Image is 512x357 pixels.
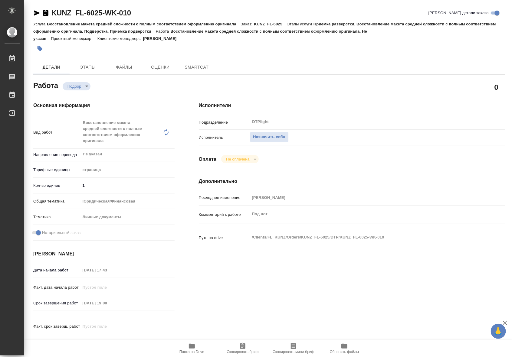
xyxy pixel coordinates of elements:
[491,324,506,339] button: 🙏
[80,196,175,206] div: Юридическая/Финансовая
[33,42,47,55] button: Добавить тэг
[51,9,131,17] a: KUNZ_FL-6025-WK-010
[250,232,480,242] textarea: /Clients/FL_KUNZ/Orders/KUNZ_FL-6025/DTP/KUNZ_FL-6025-WK-010
[199,178,505,185] h4: Дополнительно
[428,10,489,16] span: [PERSON_NAME] детали заказа
[33,29,367,41] p: Восстановление макета средней сложности с полным соответствием оформлению оригинала, Не указан
[80,283,133,292] input: Пустое поле
[63,82,90,90] div: Подбор
[199,212,250,218] p: Комментарий к работе
[250,132,289,142] button: Назначить себя
[33,22,47,26] p: Услуга
[80,165,175,175] div: страница
[33,167,80,173] p: Тарифные единицы
[250,193,480,202] input: Пустое поле
[42,9,49,17] button: Скопировать ссылку
[199,195,250,201] p: Последнее изменение
[33,129,80,135] p: Вид работ
[199,135,250,141] p: Исполнитель
[33,152,80,158] p: Направление перевода
[166,340,217,357] button: Папка на Drive
[97,36,143,41] p: Клиентские менеджеры
[42,230,80,236] span: Нотариальный заказ
[143,36,181,41] p: [PERSON_NAME]
[273,350,314,354] span: Скопировать мини-бриф
[494,82,498,92] h2: 0
[493,325,504,338] span: 🙏
[47,22,241,26] p: Восстановление макета средней сложности с полным соответствием оформлению оригинала
[221,155,258,163] div: Подбор
[33,250,175,258] h4: [PERSON_NAME]
[80,338,133,346] input: ✎ Введи что-нибудь
[33,80,58,90] h2: Работа
[199,235,250,241] p: Путь на drive
[199,119,250,125] p: Подразделение
[254,22,287,26] p: KUNZ_FL-6025
[319,340,370,357] button: Обновить файлы
[268,340,319,357] button: Скопировать мини-бриф
[80,322,133,331] input: Пустое поле
[51,36,93,41] p: Проектный менеджер
[33,284,80,290] p: Факт. дата начала работ
[241,22,254,26] p: Заказ:
[66,84,83,89] button: Подбор
[33,323,80,329] p: Факт. срок заверш. работ
[253,134,285,141] span: Назначить себя
[80,266,133,274] input: Пустое поле
[33,300,80,306] p: Срок завершения работ
[330,350,359,354] span: Обновить файлы
[33,198,80,204] p: Общая тематика
[33,9,41,17] button: Скопировать ссылку для ЯМессенджера
[37,63,66,71] span: Детали
[217,340,268,357] button: Скопировать бриф
[33,183,80,189] p: Кол-во единиц
[80,299,133,307] input: Пустое поле
[182,63,211,71] span: SmartCat
[80,181,175,190] input: ✎ Введи что-нибудь
[73,63,102,71] span: Этапы
[179,350,204,354] span: Папка на Drive
[33,267,80,273] p: Дата начала работ
[250,209,480,219] textarea: Под нот
[199,102,505,109] h4: Исполнители
[146,63,175,71] span: Оценки
[33,102,175,109] h4: Основная информация
[287,22,313,26] p: Этапы услуги
[80,212,175,222] div: Личные документы
[33,214,80,220] p: Тематика
[199,156,217,163] h4: Оплата
[224,157,251,162] button: Не оплачена
[110,63,139,71] span: Файлы
[33,339,80,345] p: Срок завершения услуги
[227,350,258,354] span: Скопировать бриф
[156,29,171,34] p: Работа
